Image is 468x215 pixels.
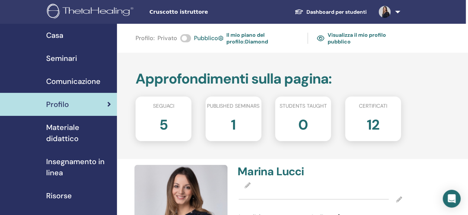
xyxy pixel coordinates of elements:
[280,102,327,110] span: Students taught
[298,113,308,134] h2: 0
[194,34,218,43] span: Pubblico
[289,5,373,19] a: Dashboard per studenti
[231,113,236,134] h2: 1
[238,165,316,178] h4: Marina Lucci
[46,99,69,110] span: Profilo
[46,190,72,201] span: Risorse
[317,35,324,42] img: eye.svg
[443,190,461,208] div: Open Intercom Messenger
[207,102,260,110] span: Published seminars
[47,4,136,20] img: logo.png
[153,102,174,110] span: Seguaci
[379,6,391,18] img: default.jpg
[46,156,111,178] span: Insegnamento in linea
[136,34,155,43] span: Profilo :
[218,35,223,42] img: cog.svg
[46,53,77,64] span: Seminari
[317,30,401,47] a: Visualizza il mio profilo pubblico
[157,34,177,43] span: Privato
[46,76,101,87] span: Comunicazione
[46,30,63,41] span: Casa
[136,71,401,88] h2: Approfondimenti sulla pagina :
[149,8,261,16] span: Cruscotto istruttore
[218,30,299,47] a: Il mio piano del profilo:Diamond
[159,113,168,134] h2: 5
[295,9,303,15] img: graduation-cap-white.svg
[46,122,111,144] span: Materiale didattico
[367,113,379,134] h2: 12
[359,102,387,110] span: Certificati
